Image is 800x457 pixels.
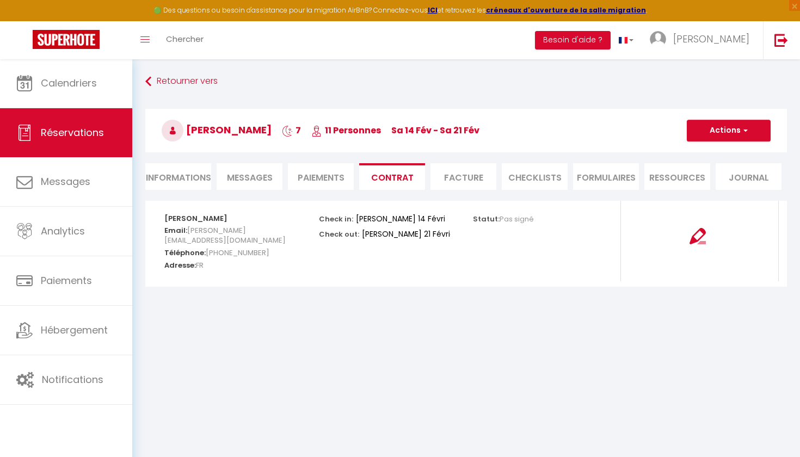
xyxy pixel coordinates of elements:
[166,33,204,45] span: Chercher
[164,213,227,224] strong: [PERSON_NAME]
[41,274,92,287] span: Paiements
[319,227,359,239] p: Check out:
[690,228,706,244] img: signing-contract
[673,32,749,46] span: [PERSON_NAME]
[288,163,354,190] li: Paiements
[196,257,204,273] span: FR
[164,260,196,270] strong: Adresse:
[535,31,611,50] button: Besoin d'aide ?
[158,21,212,59] a: Chercher
[41,224,85,238] span: Analytics
[428,5,438,15] a: ICI
[430,163,496,190] li: Facture
[206,245,269,261] span: [PHONE_NUMBER]
[41,76,97,90] span: Calendriers
[391,124,479,137] span: sa 14 Fév - sa 21 Fév
[164,248,206,258] strong: Téléphone:
[164,223,286,248] span: [PERSON_NAME][EMAIL_ADDRESS][DOMAIN_NAME]
[162,123,272,137] span: [PERSON_NAME]
[359,163,425,190] li: Contrat
[33,30,100,49] img: Super Booking
[573,163,639,190] li: FORMULAIRES
[42,373,103,386] span: Notifications
[319,212,353,224] p: Check in:
[41,126,104,139] span: Réservations
[145,163,211,190] li: Informations
[774,33,788,47] img: logout
[754,408,792,449] iframe: Chat
[41,175,90,188] span: Messages
[486,5,646,15] a: créneaux d'ouverture de la salle migration
[282,124,301,137] span: 7
[164,225,187,236] strong: Email:
[716,163,781,190] li: Journal
[650,31,666,47] img: ...
[473,212,534,224] p: Statut:
[642,21,763,59] a: ... [PERSON_NAME]
[644,163,710,190] li: Ressources
[500,214,534,224] span: Pas signé
[687,120,771,141] button: Actions
[41,323,108,337] span: Hébergement
[502,163,568,190] li: CHECKLISTS
[227,171,273,184] span: Messages
[145,72,787,91] a: Retourner vers
[311,124,381,137] span: 11 Personnes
